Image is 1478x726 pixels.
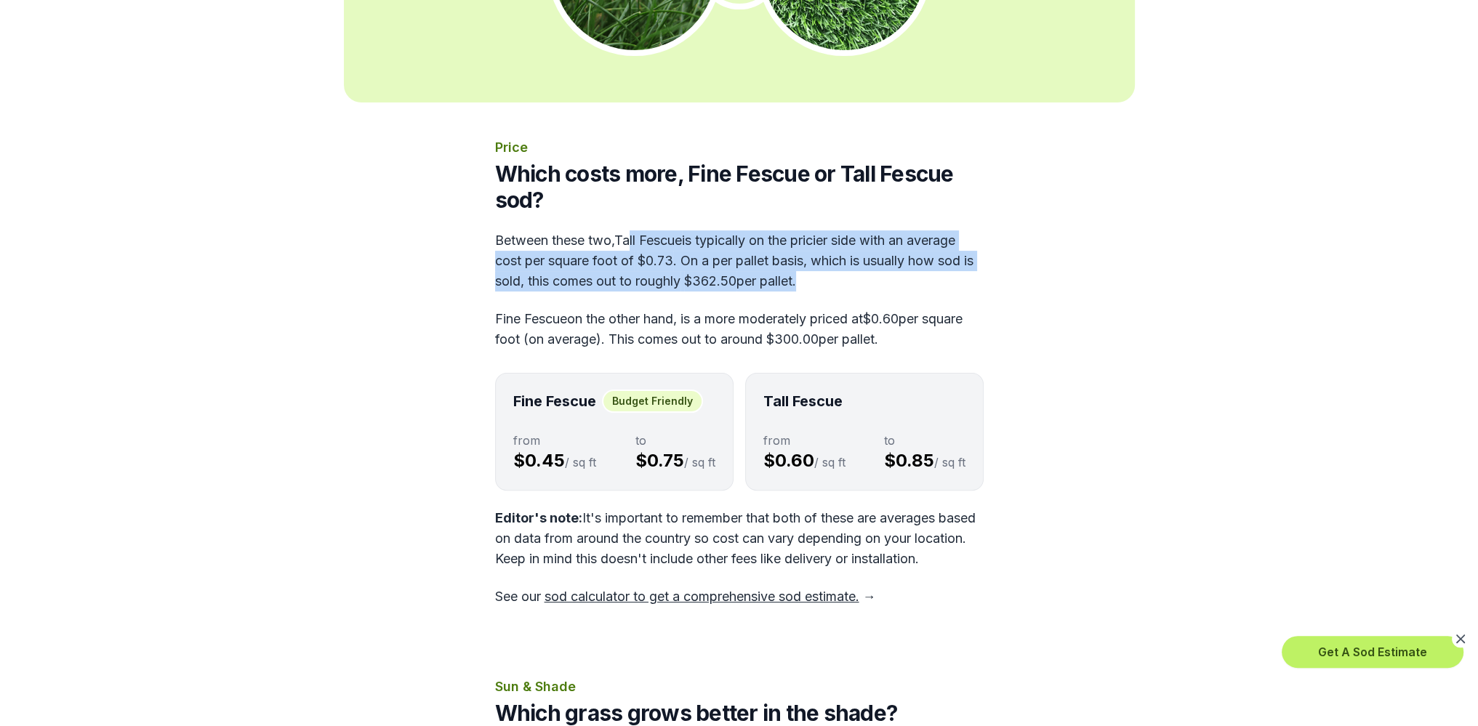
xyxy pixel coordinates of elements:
strong: Tall Fescue [763,392,843,410]
span: to [635,432,715,449]
button: Get A Sod Estimate [1282,636,1463,668]
span: $0.45 [513,450,565,471]
p: Price [495,137,984,158]
span: $0.85 [884,450,934,471]
span: from [513,432,596,449]
p: See our → [495,586,984,607]
p: Between these two, Tall Fescue is typically on the pricier side with an average cost per square f... [495,230,984,291]
span: to [884,432,965,449]
span: Editor's note: [495,510,582,525]
span: / sq ft [565,455,596,469]
p: It's important to remember that both of these are averages based on data from around the country ... [495,508,984,569]
h2: Which costs more, Fine Fescue or Tall Fescue sod? [495,161,984,213]
h2: Which grass grows better in the shade? [495,700,984,726]
span: / sq ft [934,455,965,469]
span: from [763,432,846,449]
span: / sq ft [684,455,715,469]
span: $0.75 [635,450,684,471]
span: $0.60 [763,450,814,471]
strong: Fine Fescue [513,392,596,410]
a: sod calculator to get a comprehensive sod estimate. [545,589,859,604]
span: Budget Friendly [602,390,703,413]
p: Fine Fescue on the other hand, is a more moderately priced at $0.60 per square foot (on average).... [495,309,984,350]
span: / sq ft [814,455,846,469]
